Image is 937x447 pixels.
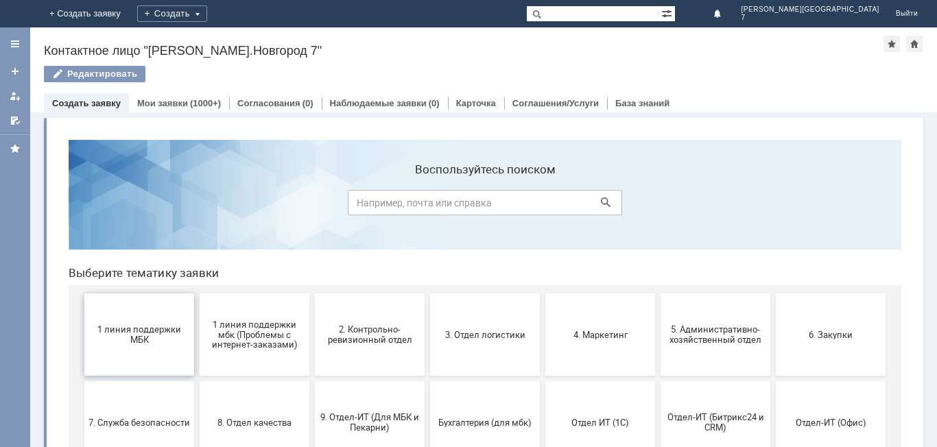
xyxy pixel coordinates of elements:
[4,60,26,82] a: Создать заявку
[146,376,248,386] span: Франчайзинг
[883,36,900,52] div: Добавить в избранное
[261,371,363,391] span: Это соглашение не активно!
[372,340,482,422] button: [PERSON_NAME]. Услуги ИТ для МБК (оформляет L1)
[718,252,828,335] button: Отдел-ИТ (Офис)
[906,36,923,52] div: Сделать домашней страницей
[261,195,363,216] span: 2. Контрольно-ревизионный отдел
[31,376,132,386] span: Финансовый отдел
[290,61,565,86] input: Например, почта или справка
[44,44,883,58] div: Контактное лицо "[PERSON_NAME].Новгород 7"
[290,34,565,47] label: Воспользуйтесь поиском
[603,252,713,335] button: Отдел-ИТ (Битрикс24 и CRM)
[742,5,879,14] span: [PERSON_NAME][GEOGRAPHIC_DATA]
[257,252,367,335] button: 9. Отдел-ИТ (Для МБК и Пекарни)
[237,98,300,108] a: Согласования
[429,98,440,108] div: (0)
[261,283,363,304] span: 9. Отдел-ИТ (Для МБК и Пекарни)
[456,98,496,108] a: Карточка
[4,110,26,132] a: Мои согласования
[137,98,188,108] a: Мои заявки
[488,340,597,422] button: не актуален
[52,98,121,108] a: Создать заявку
[27,340,137,422] button: Финансовый отдел
[615,98,669,108] a: База знаний
[607,283,709,304] span: Отдел-ИТ (Битрикс24 и CRM)
[377,288,478,298] span: Бухгалтерия (для мбк)
[190,98,221,108] div: (1000+)
[27,165,137,247] button: 1 линия поддержки МБК
[11,137,844,151] header: Выберите тематику заявки
[603,165,713,247] button: 5. Административно-хозяйственный отдел
[492,376,593,386] span: не актуален
[27,252,137,335] button: 7. Служба безопасности
[303,98,313,108] div: (0)
[488,252,597,335] button: Отдел ИТ (1С)
[377,365,478,396] span: [PERSON_NAME]. Услуги ИТ для МБК (оформляет L1)
[512,98,599,108] a: Соглашения/Услуги
[607,195,709,216] span: 5. Административно-хозяйственный отдел
[146,190,248,221] span: 1 линия поддержки мбк (Проблемы с интернет-заказами)
[661,6,675,19] span: Расширенный поиск
[492,288,593,298] span: Отдел ИТ (1С)
[257,340,367,422] button: Это соглашение не активно!
[372,252,482,335] button: Бухгалтерия (для мбк)
[142,252,252,335] button: 8. Отдел качества
[372,165,482,247] button: 3. Отдел логистики
[377,200,478,210] span: 3. Отдел логистики
[146,288,248,298] span: 8. Отдел качества
[742,14,879,22] span: 7
[718,165,828,247] button: 6. Закупки
[330,98,427,108] a: Наблюдаемые заявки
[31,195,132,216] span: 1 линия поддержки МБК
[31,288,132,298] span: 7. Служба безопасности
[142,340,252,422] button: Франчайзинг
[722,200,824,210] span: 6. Закупки
[722,288,824,298] span: Отдел-ИТ (Офис)
[4,85,26,107] a: Мои заявки
[257,165,367,247] button: 2. Контрольно-ревизионный отдел
[492,200,593,210] span: 4. Маркетинг
[142,165,252,247] button: 1 линия поддержки мбк (Проблемы с интернет-заказами)
[488,165,597,247] button: 4. Маркетинг
[137,5,207,22] div: Создать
